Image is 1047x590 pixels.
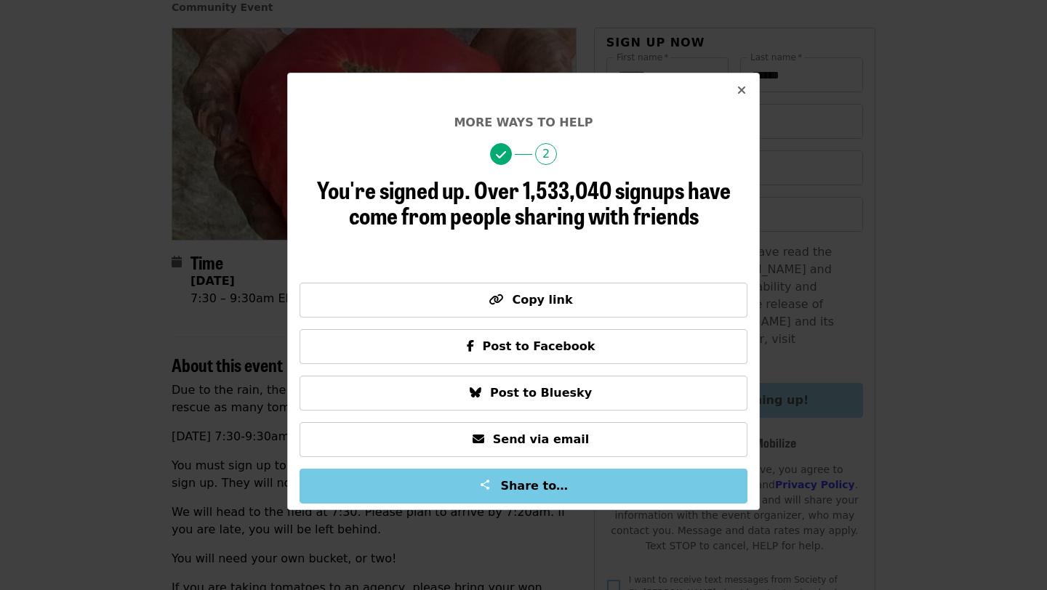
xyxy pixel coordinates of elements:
[535,143,557,165] span: 2
[737,84,746,97] i: times icon
[483,339,595,353] span: Post to Facebook
[724,73,759,108] button: Close
[467,339,474,353] i: facebook-f icon
[493,432,589,446] span: Send via email
[300,283,747,318] button: Copy link
[454,116,593,129] span: More ways to help
[300,469,747,504] button: Share to…
[317,172,470,206] span: You're signed up.
[489,293,503,307] i: link icon
[490,386,592,400] span: Post to Bluesky
[496,148,506,162] i: check icon
[300,329,747,364] button: Post to Facebook
[512,293,572,307] span: Copy link
[479,479,491,490] img: Share
[473,432,484,446] i: envelope icon
[300,376,747,411] button: Post to Bluesky
[500,479,568,493] span: Share to…
[470,386,481,400] i: bluesky icon
[300,422,747,457] button: Send via email
[349,172,731,232] span: Over 1,533,040 signups have come from people sharing with friends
